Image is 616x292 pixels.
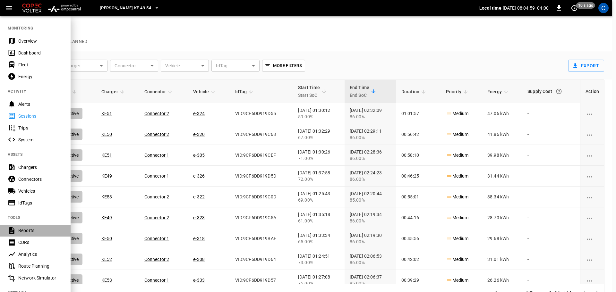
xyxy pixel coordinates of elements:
[18,251,63,257] div: Analytics
[100,4,151,12] span: [PERSON_NAME] KE 49-54
[18,50,63,56] div: Dashboard
[21,2,43,14] img: Customer Logo
[576,2,595,9] span: 10 s ago
[18,275,63,281] div: Network Simulator
[503,5,549,11] p: [DATE] 08:04:59 -04:00
[18,164,63,171] div: Chargers
[18,137,63,143] div: System
[18,73,63,80] div: Energy
[18,188,63,194] div: Vehicles
[598,3,609,13] div: profile-icon
[479,5,501,11] p: Local time
[569,3,579,13] button: set refresh interval
[18,38,63,44] div: Overview
[18,176,63,182] div: Connectors
[18,263,63,269] div: Route Planning
[18,113,63,119] div: Sessions
[18,125,63,131] div: Trips
[18,200,63,206] div: IdTags
[18,239,63,246] div: CDRs
[46,2,83,14] img: ampcontrol.io logo
[18,227,63,234] div: Reports
[18,101,63,107] div: Alerts
[18,62,63,68] div: Fleet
